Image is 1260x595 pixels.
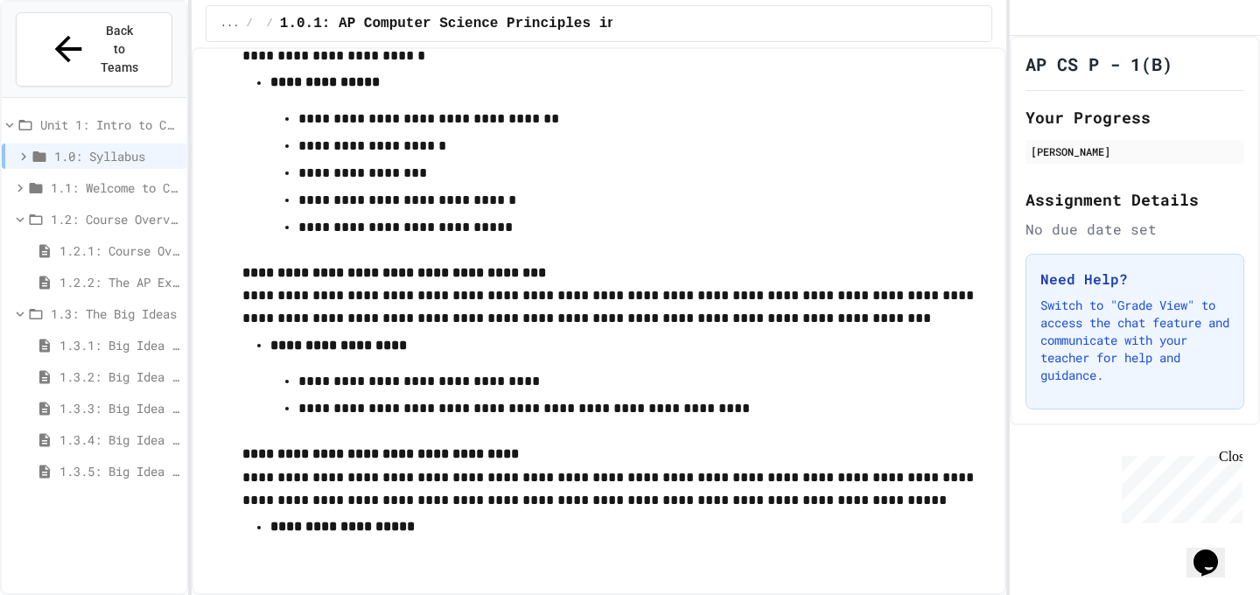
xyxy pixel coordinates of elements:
[16,12,172,87] button: Back to Teams
[59,462,179,480] span: 1.3.5: Big Idea 5 - Impact of Computing
[7,7,121,111] div: Chat with us now!Close
[99,22,140,77] span: Back to Teams
[1025,219,1244,240] div: No due date set
[51,210,179,228] span: 1.2: Course Overview and the AP Exam
[267,17,273,31] span: /
[59,399,179,417] span: 1.3.3: Big Idea 3 - Algorithms and Programming
[220,17,240,31] span: ...
[280,13,809,34] span: 1.0.1: AP Computer Science Principles in Python Course Syllabus
[1115,449,1242,523] iframe: chat widget
[59,336,179,354] span: 1.3.1: Big Idea 1 - Creative Development
[1025,105,1244,129] h2: Your Progress
[51,178,179,197] span: 1.1: Welcome to Computer Science
[54,147,179,165] span: 1.0: Syllabus
[59,367,179,386] span: 1.3.2: Big Idea 2 - Data
[1040,297,1229,384] p: Switch to "Grade View" to access the chat feature and communicate with your teacher for help and ...
[59,430,179,449] span: 1.3.4: Big Idea 4 - Computing Systems and Networks
[1025,187,1244,212] h2: Assignment Details
[1040,269,1229,290] h3: Need Help?
[59,273,179,291] span: 1.2.2: The AP Exam
[1186,525,1242,577] iframe: chat widget
[51,304,179,323] span: 1.3: The Big Ideas
[59,241,179,260] span: 1.2.1: Course Overview
[246,17,252,31] span: /
[1031,143,1239,159] div: [PERSON_NAME]
[40,115,179,134] span: Unit 1: Intro to Computer Science
[1025,52,1172,76] h1: AP CS P - 1(B)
